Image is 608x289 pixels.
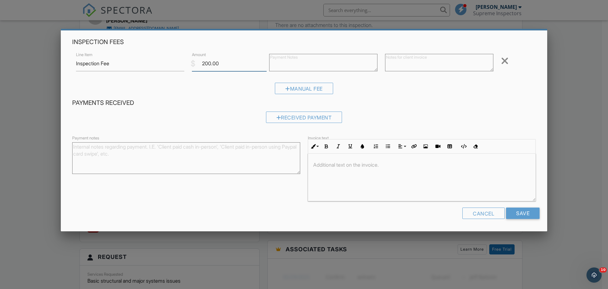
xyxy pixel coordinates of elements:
button: Insert Image (Ctrl+P) [420,140,432,152]
a: Received Payment [266,116,342,122]
h4: Payments Received [72,99,536,107]
div: Received Payment [266,112,342,123]
button: Bold (Ctrl+B) [320,140,332,152]
input: Save [506,208,540,219]
span: 10 [599,267,607,273]
button: Italic (Ctrl+I) [332,140,344,152]
label: Invoice text [308,135,329,141]
button: Underline (Ctrl+U) [344,140,356,152]
label: Amount [192,52,206,58]
div: $ [191,58,195,69]
button: Inline Style [308,140,320,152]
div: Manual Fee [275,83,333,94]
button: Align [396,140,408,152]
div: Cancel [462,208,505,219]
label: Line Item [76,52,92,58]
button: Unordered List [382,140,394,152]
button: Colors [356,140,368,152]
h4: Inspection Fees [72,38,536,46]
button: Ordered List [370,140,382,152]
a: Manual Fee [275,87,333,93]
button: Insert Video [432,140,444,152]
label: Payment notes [72,135,99,141]
iframe: Intercom live chat [586,267,602,283]
button: Insert Link (Ctrl+K) [408,140,420,152]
